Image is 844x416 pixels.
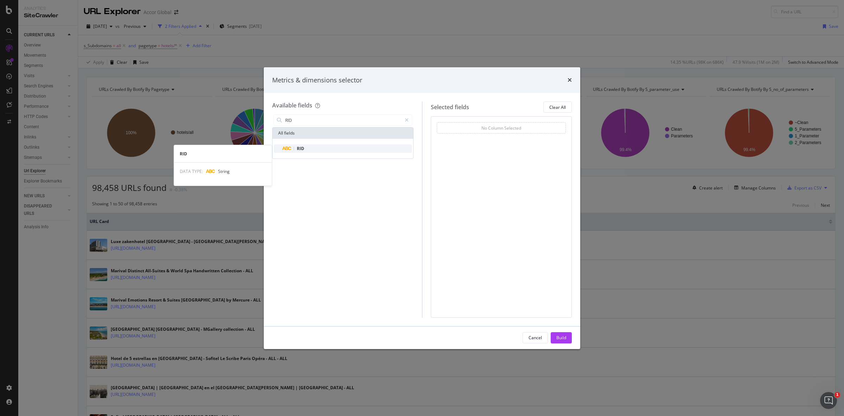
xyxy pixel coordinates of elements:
[529,335,542,341] div: Cancel
[273,128,413,139] div: All fields
[820,392,837,409] iframe: Intercom live chat
[568,76,572,85] div: times
[549,104,566,110] div: Clear All
[431,103,469,111] div: Selected fields
[556,335,566,341] div: Build
[272,101,312,109] div: Available fields
[551,332,572,343] button: Build
[543,101,572,113] button: Clear All
[523,332,548,343] button: Cancel
[481,125,521,131] div: No Column Selected
[297,145,304,151] span: RID
[835,392,840,398] span: 1
[272,76,362,85] div: Metrics & dimensions selector
[174,151,272,157] div: RID
[284,115,402,125] input: Search by field name
[264,67,580,349] div: modal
